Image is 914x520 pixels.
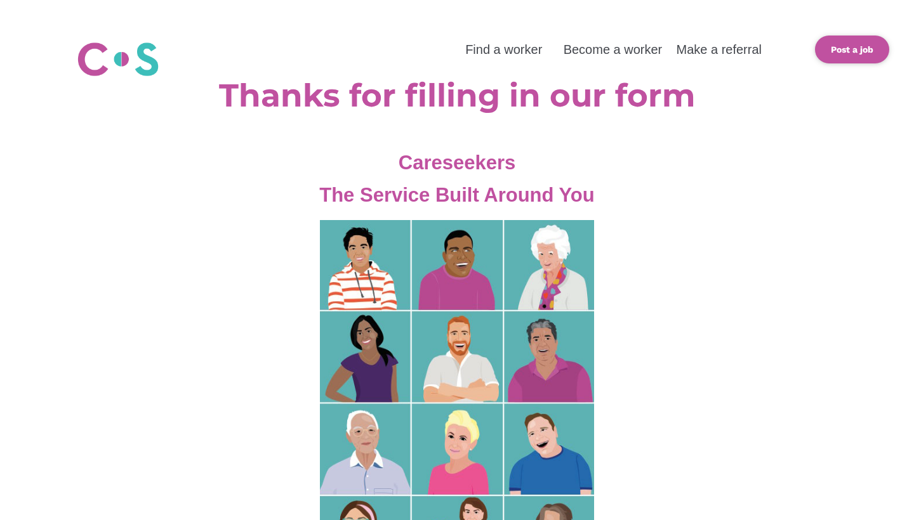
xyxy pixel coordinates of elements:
[319,152,595,206] span: Careseekers The Service Built Around You
[465,42,542,56] a: Find a worker
[564,42,663,56] a: Become a worker
[677,42,762,56] a: Make a referral
[831,44,873,55] b: Post a job
[815,36,889,63] a: Post a job
[219,76,695,115] b: Thanks for filling in our form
